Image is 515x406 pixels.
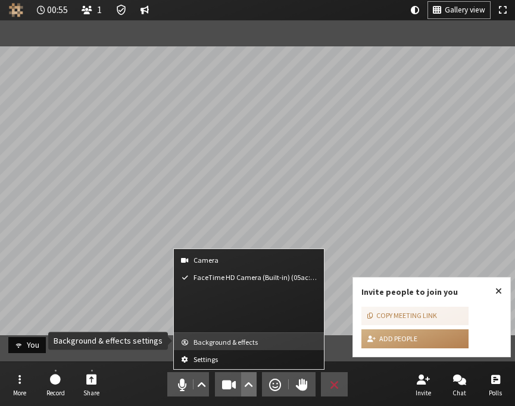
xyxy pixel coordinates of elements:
button: Stop video (⌘+Shift+V) [215,372,257,396]
button: Start sharing [75,369,108,401]
div: Timer [32,2,73,18]
img: Iotum [9,3,23,17]
span: 1 [97,5,102,15]
button: Open menu [3,369,36,401]
button: Open poll [479,369,512,401]
button: Invite participants (⌘+Shift+I) [407,369,440,401]
div: Meeting details Encryption enabled [111,2,132,18]
div: Camera [174,249,324,268]
span: Record [46,389,65,396]
button: Start recording [39,369,72,401]
button: FaceTime HD Camera (Built-in) (05ac:8514) [174,268,324,329]
button: Copy meeting link [361,307,469,326]
span: FaceTime HD Camera (Built-in) (05ac:8514) [193,273,319,281]
span: More [13,389,26,396]
span: Gallery view [445,6,485,15]
span: Chat [452,389,466,396]
button: Conversation [136,2,154,18]
button: Open chat [443,369,476,401]
span: Camera [193,256,319,264]
span: Settings [193,355,319,363]
button: Fullscreen [494,2,511,18]
button: Open menu [241,372,256,396]
label: Invite people to join you [361,287,458,297]
button: Raise hand [289,372,316,396]
button: Change layout [428,2,490,18]
button: End or leave meeting [321,372,348,396]
button: Send a reaction [262,372,289,396]
div: Copy meeting link [367,310,437,321]
button: Add people [361,329,469,348]
div: You [23,339,43,351]
button: Open participant list [77,2,107,18]
span: Background & effects [193,338,319,346]
button: Using system theme [406,2,424,18]
button: Background & effects settings [174,333,324,350]
span: Share [83,389,99,396]
span: Polls [489,389,502,396]
span: Invite [416,389,431,396]
button: Audio settings [194,372,209,396]
span: 00:55 [47,5,68,15]
button: Meeting settings [174,350,324,369]
button: Mute (⌘+Shift+A) [167,372,209,396]
button: Close popover [487,278,510,305]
